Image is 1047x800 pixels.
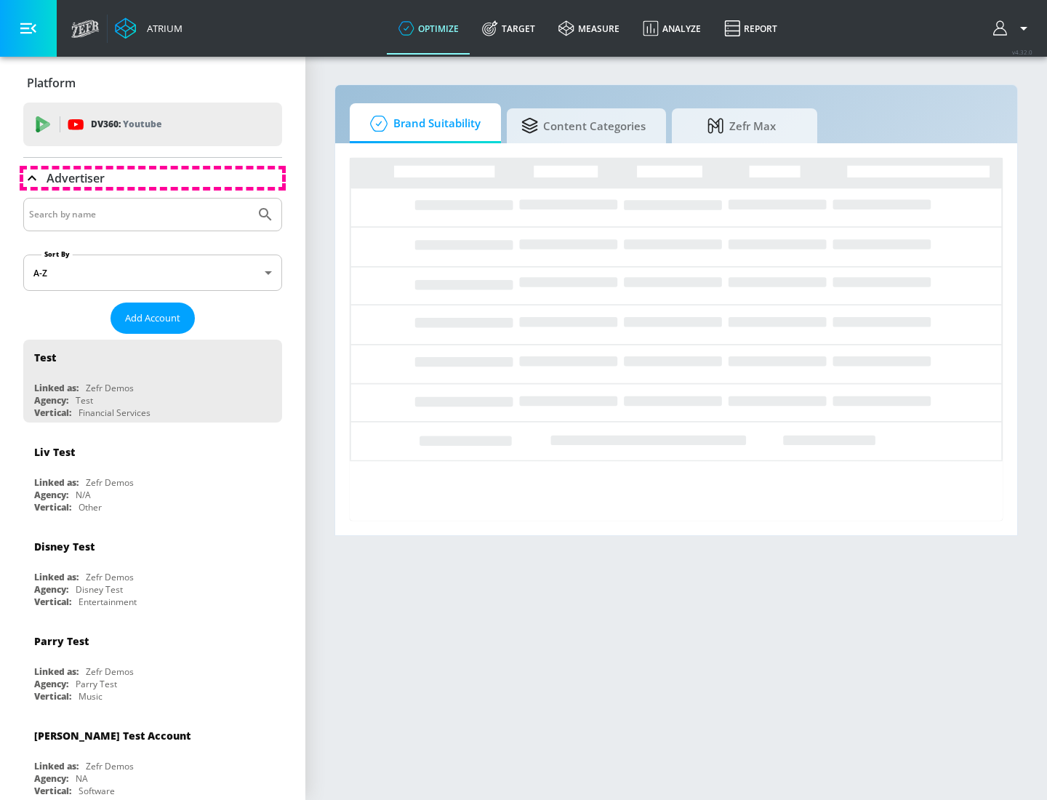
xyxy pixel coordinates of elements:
[34,445,75,459] div: Liv Test
[23,158,282,199] div: Advertiser
[79,596,137,608] div: Entertainment
[34,501,71,513] div: Vertical:
[34,772,68,785] div: Agency:
[115,17,182,39] a: Atrium
[141,22,182,35] div: Atrium
[125,310,180,327] span: Add Account
[123,116,161,132] p: Youtube
[111,303,195,334] button: Add Account
[34,476,79,489] div: Linked as:
[29,205,249,224] input: Search by name
[23,340,282,423] div: TestLinked as:Zefr DemosAgency:TestVertical:Financial Services
[23,529,282,612] div: Disney TestLinked as:Zefr DemosAgency:Disney TestVertical:Entertainment
[23,434,282,517] div: Liv TestLinked as:Zefr DemosAgency:N/AVertical:Other
[34,394,68,407] div: Agency:
[86,476,134,489] div: Zefr Demos
[34,540,95,553] div: Disney Test
[23,103,282,146] div: DV360: Youtube
[86,665,134,678] div: Zefr Demos
[713,2,789,55] a: Report
[34,351,56,364] div: Test
[364,106,481,141] span: Brand Suitability
[86,382,134,394] div: Zefr Demos
[387,2,470,55] a: optimize
[34,729,190,743] div: [PERSON_NAME] Test Account
[76,583,123,596] div: Disney Test
[79,785,115,797] div: Software
[34,678,68,690] div: Agency:
[23,255,282,291] div: A-Z
[34,634,89,648] div: Parry Test
[76,489,91,501] div: N/A
[34,583,68,596] div: Agency:
[86,571,134,583] div: Zefr Demos
[34,489,68,501] div: Agency:
[79,501,102,513] div: Other
[79,407,151,419] div: Financial Services
[34,571,79,583] div: Linked as:
[34,407,71,419] div: Vertical:
[34,785,71,797] div: Vertical:
[91,116,161,132] p: DV360:
[76,772,88,785] div: NA
[41,249,73,259] label: Sort By
[1012,48,1032,56] span: v 4.32.0
[686,108,797,143] span: Zefr Max
[631,2,713,55] a: Analyze
[47,170,105,186] p: Advertiser
[86,760,134,772] div: Zefr Demos
[79,690,103,703] div: Music
[34,760,79,772] div: Linked as:
[547,2,631,55] a: measure
[76,678,117,690] div: Parry Test
[27,75,76,91] p: Platform
[34,690,71,703] div: Vertical:
[470,2,547,55] a: Target
[521,108,646,143] span: Content Categories
[76,394,93,407] div: Test
[34,665,79,678] div: Linked as:
[23,623,282,706] div: Parry TestLinked as:Zefr DemosAgency:Parry TestVertical:Music
[34,382,79,394] div: Linked as:
[34,596,71,608] div: Vertical:
[23,63,282,103] div: Platform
